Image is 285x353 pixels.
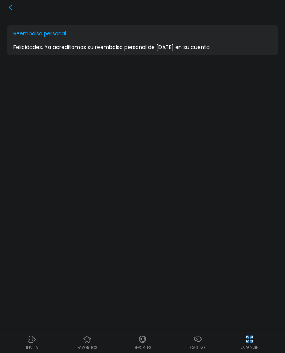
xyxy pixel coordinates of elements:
a: CasinoCasinoCasino [170,334,225,350]
a: ReferralReferralINVITA [4,334,60,350]
img: Referral [27,335,36,344]
p: Deportes [133,345,151,350]
img: Casino Favoritos [83,335,92,344]
p: EXPANDIR [240,344,259,350]
img: Casino [193,335,202,344]
img: Deportes [138,335,147,344]
p: Casino [190,345,205,350]
p: favoritos [77,345,98,350]
div: Reembolso personal [13,30,66,38]
div: [DATE] 17:06:20 [238,31,272,38]
a: Casino FavoritosCasino Favoritosfavoritos [60,334,115,350]
img: hide [245,334,254,344]
div: Felicidades. Ya acreditamos su reembolso personal de [DATE] en su cuenta. [13,44,272,51]
p: INVITA [26,345,38,350]
a: DeportesDeportesDeportes [115,334,170,350]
